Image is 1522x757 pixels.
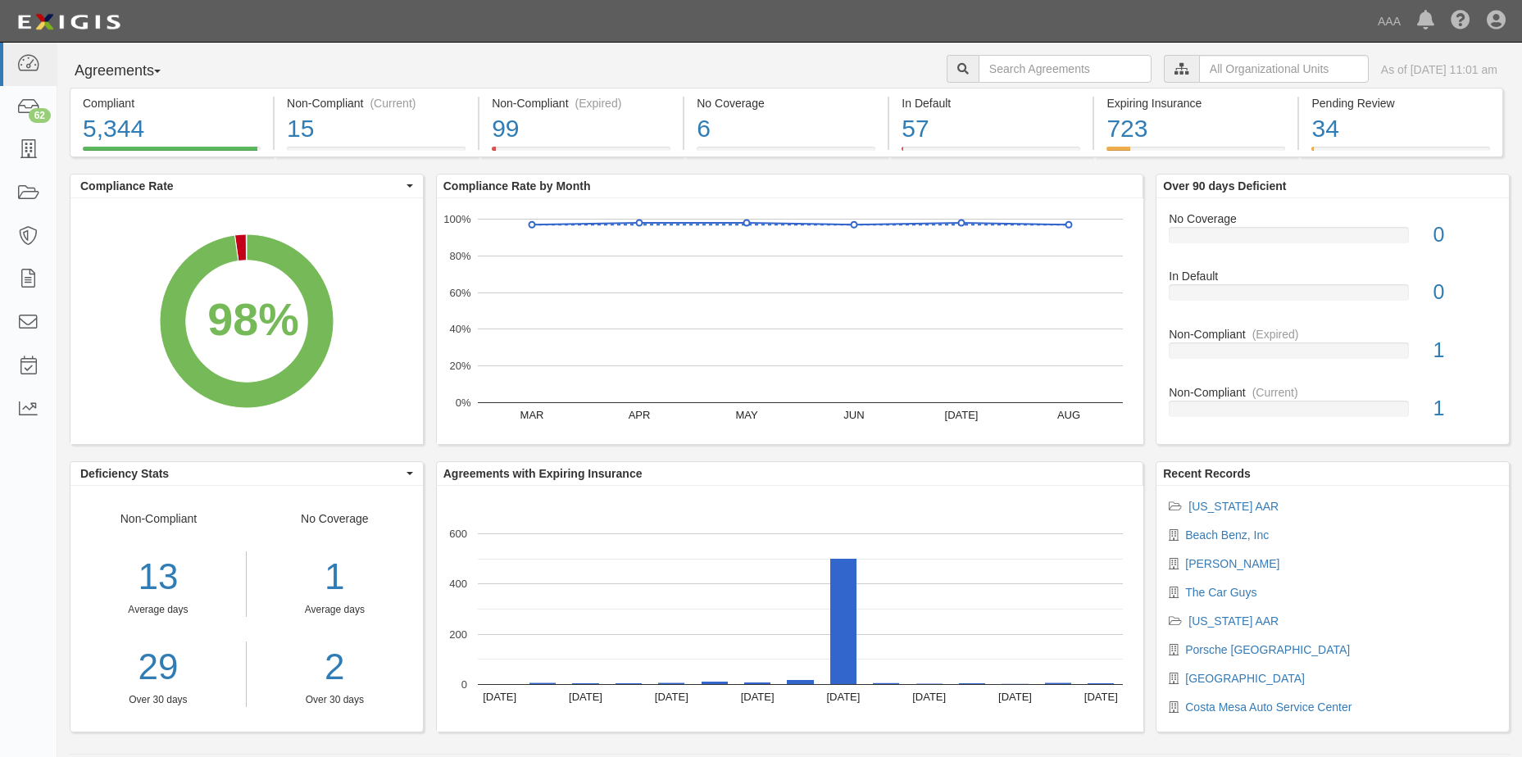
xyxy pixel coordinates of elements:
[902,111,1080,147] div: 57
[520,409,543,421] text: MAR
[1106,95,1285,111] div: Expiring Insurance
[70,198,423,444] svg: A chart.
[455,397,470,409] text: 0%
[902,95,1080,111] div: In Default
[461,678,467,691] text: 0
[1188,500,1279,513] a: [US_STATE] AAR
[443,467,643,480] b: Agreements with Expiring Insurance
[1169,326,1497,384] a: Non-Compliant(Expired)1
[1156,268,1509,284] div: In Default
[275,147,478,160] a: Non-Compliant(Current)15
[12,7,125,37] img: logo-5460c22ac91f19d4615b14bd174203de0afe785f0fc80cf4dbbc73dc1793850b.png
[1185,672,1305,685] a: [GEOGRAPHIC_DATA]
[70,693,246,707] div: Over 30 days
[70,510,247,707] div: Non-Compliant
[889,147,1093,160] a: In Default57
[1185,643,1350,656] a: Porsche [GEOGRAPHIC_DATA]
[843,409,864,421] text: JUN
[1156,211,1509,227] div: No Coverage
[1370,5,1409,38] a: AAA
[735,409,758,421] text: MAY
[287,95,466,111] div: Non-Compliant (Current)
[1421,336,1509,365] div: 1
[443,179,591,193] b: Compliance Rate by Month
[1185,557,1279,570] a: [PERSON_NAME]
[247,510,423,707] div: No Coverage
[449,286,470,298] text: 60%
[80,178,402,194] span: Compliance Rate
[1199,55,1369,83] input: All Organizational Units
[449,323,470,335] text: 40%
[259,603,411,617] div: Average days
[70,603,246,617] div: Average days
[83,111,261,147] div: 5,344
[1163,179,1286,193] b: Over 90 days Deficient
[1381,61,1497,78] div: As of [DATE] 11:01 am
[1252,384,1298,401] div: (Current)
[979,55,1152,83] input: Search Agreements
[1421,394,1509,424] div: 1
[70,641,246,693] a: 29
[1421,278,1509,307] div: 0
[207,288,298,353] div: 98%
[70,147,273,160] a: Compliant5,344
[70,462,423,485] button: Deficiency Stats
[697,111,875,147] div: 6
[492,95,670,111] div: Non-Compliant (Expired)
[259,551,411,603] div: 1
[70,55,193,88] button: Agreements
[944,409,978,421] text: [DATE]
[1057,409,1080,421] text: AUG
[449,360,470,372] text: 20%
[1185,700,1352,714] a: Costa Mesa Auto Service Center
[1185,528,1269,542] a: Beach Benz, Inc
[437,486,1143,732] div: A chart.
[1299,147,1502,160] a: Pending Review34
[287,111,466,147] div: 15
[1163,467,1251,480] b: Recent Records
[483,691,516,703] text: [DATE]
[70,175,423,197] button: Compliance Rate
[569,691,602,703] text: [DATE]
[1169,384,1497,430] a: Non-Compliant(Current)1
[1156,326,1509,342] div: Non-Compliant
[29,108,51,123] div: 62
[259,641,411,693] a: 2
[826,691,860,703] text: [DATE]
[1421,220,1509,250] div: 0
[479,147,683,160] a: Non-Compliant(Expired)99
[1311,95,1489,111] div: Pending Review
[259,693,411,707] div: Over 30 days
[449,628,467,640] text: 200
[697,95,875,111] div: No Coverage
[1094,147,1297,160] a: Expiring Insurance723
[628,409,650,421] text: APR
[740,691,774,703] text: [DATE]
[1185,586,1256,599] a: The Car Guys
[1188,614,1279,628] a: [US_STATE] AAR
[912,691,946,703] text: [DATE]
[449,528,467,540] text: 600
[1084,691,1118,703] text: [DATE]
[449,578,467,590] text: 400
[1451,11,1470,31] i: Help Center - Complianz
[684,147,888,160] a: No Coverage6
[83,95,261,111] div: Compliant
[70,551,246,603] div: 13
[1106,111,1285,147] div: 723
[443,213,471,225] text: 100%
[1169,268,1497,326] a: In Default0
[80,465,402,482] span: Deficiency Stats
[655,691,688,703] text: [DATE]
[1169,211,1497,269] a: No Coverage0
[1156,384,1509,401] div: Non-Compliant
[370,95,416,111] div: (Current)
[1311,111,1489,147] div: 34
[437,198,1143,444] svg: A chart.
[998,691,1032,703] text: [DATE]
[575,95,622,111] div: (Expired)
